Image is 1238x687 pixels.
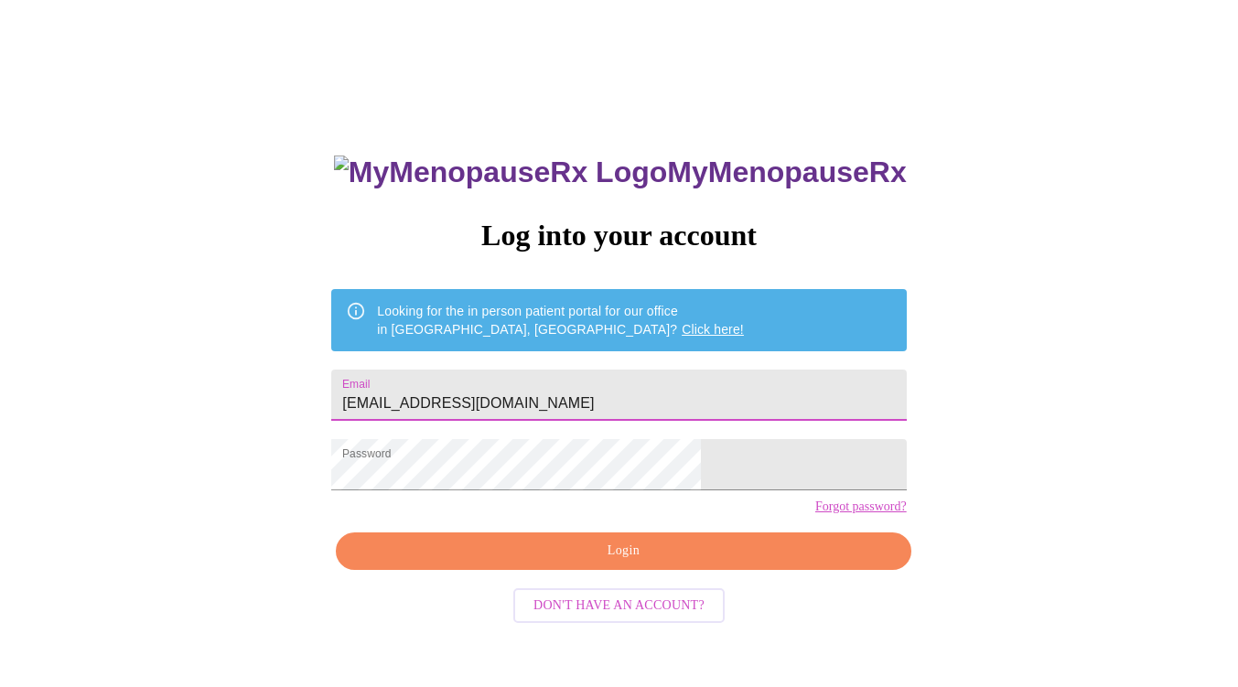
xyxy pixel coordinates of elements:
div: Looking for the in person patient portal for our office in [GEOGRAPHIC_DATA], [GEOGRAPHIC_DATA]? [377,295,744,346]
span: Login [357,540,889,563]
h3: MyMenopauseRx [334,156,907,189]
a: Don't have an account? [509,596,729,612]
a: Click here! [682,322,744,337]
button: Login [336,532,910,570]
span: Don't have an account? [533,595,705,617]
button: Don't have an account? [513,588,725,624]
a: Forgot password? [815,499,907,514]
img: MyMenopauseRx Logo [334,156,667,189]
h3: Log into your account [331,219,906,252]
